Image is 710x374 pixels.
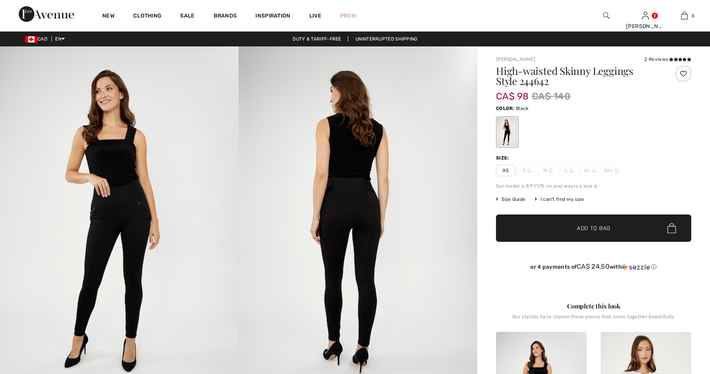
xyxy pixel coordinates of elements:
[25,36,37,43] img: Canadian Dollar
[496,154,511,161] div: Size:
[517,165,537,176] span: S
[559,165,579,176] span: L
[496,57,535,62] a: [PERSON_NAME]
[309,12,321,20] a: Live
[538,165,558,176] span: M
[549,168,553,172] img: ring-m.svg
[681,11,688,20] img: My Bag
[580,165,600,176] span: XL
[496,66,659,86] h1: High-waisted Skinny Leggings Style 244642
[644,56,691,63] div: 2 Reviews
[622,264,650,271] img: Sezzle
[496,263,691,271] div: or 4 payments of with
[497,117,517,147] div: Black
[214,12,237,21] a: Brands
[527,168,531,172] img: ring-m.svg
[496,83,529,102] span: CA$ 98
[532,89,571,103] span: CA$ 140
[496,301,691,311] div: Complete this look
[665,11,703,20] a: 6
[592,168,596,172] img: ring-m.svg
[615,168,619,172] img: ring-m.svg
[133,12,161,21] a: Clothing
[603,11,610,20] img: search the website
[667,223,676,233] img: Bag.svg
[55,36,65,42] span: EN
[496,165,516,176] span: XS
[642,12,649,19] a: Sign In
[340,12,356,20] a: Prom
[569,168,573,172] img: ring-m.svg
[692,12,694,19] span: 6
[255,12,290,21] span: Inspiration
[577,224,610,232] span: Add to Bag
[642,11,649,20] img: My Info
[660,316,702,335] iframe: Opens a widget where you can find more information
[626,22,664,30] div: [PERSON_NAME]
[496,106,514,111] span: Color:
[601,165,621,176] span: XXL
[102,12,114,21] a: New
[577,262,610,270] span: CA$ 24.50
[516,106,529,111] span: Black
[496,183,691,190] div: Our model is 5'9"/175 cm and wears a size 6.
[19,6,74,22] img: 1ère Avenue
[535,196,584,203] div: I can't find my size
[496,314,691,326] div: Our stylists have chosen these pieces that come together beautifully.
[496,214,691,242] button: Add to Bag
[496,263,691,273] div: or 4 payments ofCA$ 24.50withSezzle Click to learn more about Sezzle
[25,36,50,42] span: CAD
[496,196,525,203] span: Size Guide
[180,12,194,21] a: Sale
